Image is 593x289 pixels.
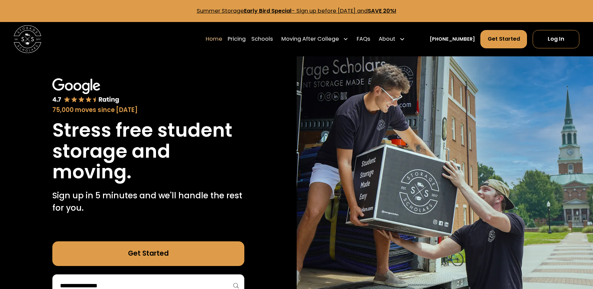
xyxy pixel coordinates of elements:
[52,241,244,266] a: Get Started
[228,30,246,49] a: Pricing
[480,30,527,49] a: Get Started
[197,7,396,15] a: Summer StorageEarly Bird Special- Sign up before [DATE] andSAVE 20%!
[52,105,244,115] div: 75,000 moves since [DATE]
[278,30,351,49] div: Moving After College
[52,189,244,214] p: Sign up in 5 minutes and we'll handle the rest for you.
[14,25,41,53] img: Storage Scholars main logo
[430,36,475,43] a: [PHONE_NUMBER]
[533,30,579,49] a: Log In
[376,30,408,49] div: About
[379,35,395,43] div: About
[281,35,339,43] div: Moving After College
[357,30,370,49] a: FAQs
[52,120,244,182] h1: Stress free student storage and moving.
[368,7,396,15] strong: SAVE 20%!
[244,7,292,15] strong: Early Bird Special
[206,30,222,49] a: Home
[251,30,273,49] a: Schools
[52,78,120,104] img: Google 4.7 star rating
